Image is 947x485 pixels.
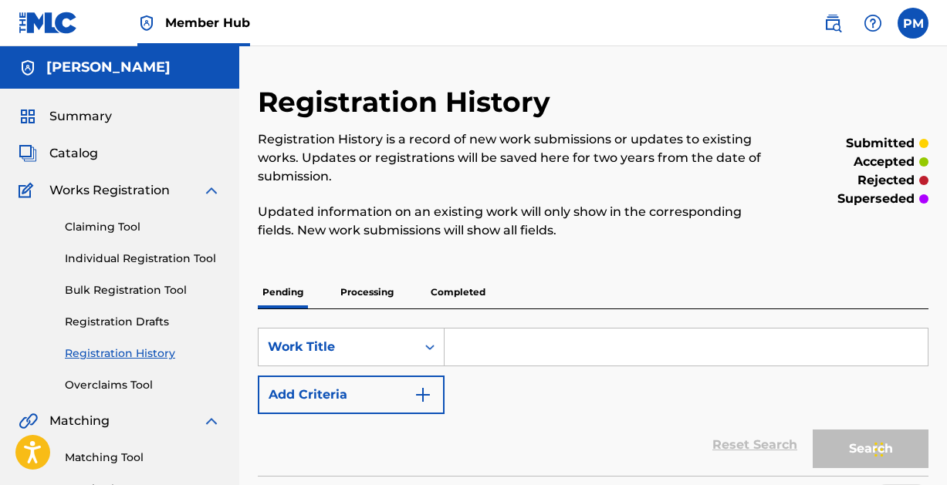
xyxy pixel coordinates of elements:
[854,153,915,171] p: accepted
[268,338,407,356] div: Work Title
[864,14,882,32] img: help
[49,412,110,430] span: Matching
[46,59,171,76] h5: Phillip Mckenna
[65,219,221,235] a: Claiming Tool
[426,276,490,308] p: Completed
[904,288,947,413] iframe: Resource Center
[258,328,928,476] form: Search Form
[65,251,221,267] a: Individual Registration Tool
[19,107,37,126] img: Summary
[19,144,98,163] a: CatalogCatalog
[49,144,98,163] span: Catalog
[414,386,432,404] img: 9d2ae6d4665cec9f34b9.svg
[165,14,250,32] span: Member Hub
[65,450,221,466] a: Matching Tool
[817,8,848,39] a: Public Search
[19,181,39,200] img: Works Registration
[846,134,915,153] p: submitted
[19,412,38,430] img: Matching
[258,203,774,240] p: Updated information on an existing work will only show in the corresponding fields. New work subm...
[258,376,445,414] button: Add Criteria
[258,85,558,120] h2: Registration History
[202,412,221,430] img: expand
[19,59,37,77] img: Accounts
[19,107,112,126] a: SummarySummary
[837,190,915,208] p: superseded
[137,14,156,32] img: Top Rightsholder
[857,8,888,39] div: Help
[49,181,170,200] span: Works Registration
[874,426,884,473] div: Drag
[898,8,928,39] div: User Menu
[258,130,774,186] p: Registration History is a record of new work submissions or updates to existing works. Updates or...
[824,14,842,32] img: search
[19,144,37,163] img: Catalog
[19,12,78,34] img: MLC Logo
[65,282,221,298] a: Bulk Registration Tool
[857,171,915,190] p: rejected
[65,314,221,330] a: Registration Drafts
[258,276,308,308] p: Pending
[336,276,398,308] p: Processing
[65,377,221,393] a: Overclaims Tool
[202,181,221,200] img: expand
[870,411,947,485] iframe: Chat Widget
[65,345,221,362] a: Registration History
[49,107,112,126] span: Summary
